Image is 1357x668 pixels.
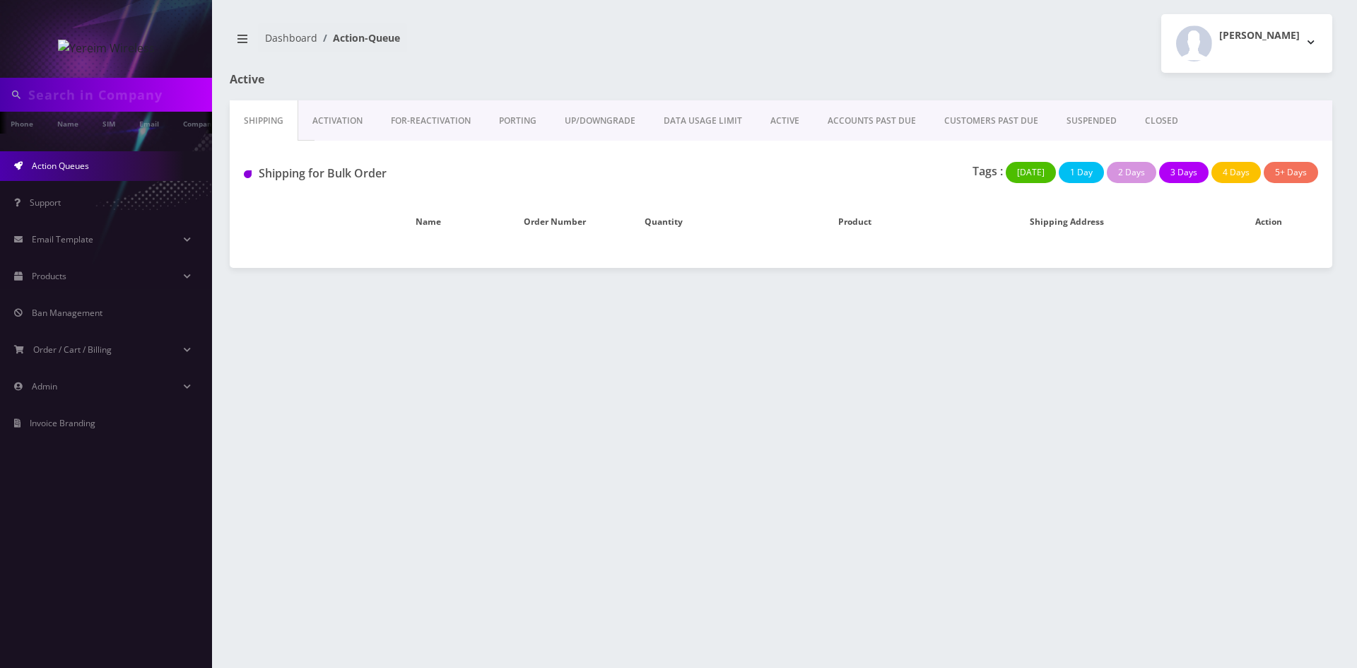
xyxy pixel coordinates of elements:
button: 4 Days [1211,162,1261,183]
input: Search in Company [28,81,208,108]
button: [DATE] [1006,162,1056,183]
a: Phone [4,112,40,134]
button: 3 Days [1159,162,1209,183]
button: 5+ Days [1264,162,1318,183]
a: UP/DOWNGRADE [551,100,650,141]
th: Shipping Address [929,201,1204,242]
span: Action Queues [32,160,89,172]
th: Order Number [517,201,638,242]
li: Action-Queue [317,30,400,45]
a: FOR-REActivation [377,100,485,141]
img: Shipping for Bulk Order [244,170,252,178]
span: Invoice Branding [30,417,95,429]
th: Action [1204,201,1332,242]
a: CLOSED [1131,100,1192,141]
span: Products [32,270,66,282]
a: Email [132,112,166,134]
th: Product [781,201,929,242]
a: Shipping [230,100,298,141]
a: Name [50,112,86,134]
p: Tags : [973,163,1003,180]
a: Dashboard [265,31,317,45]
h1: Active [230,73,583,86]
th: Quantity [638,201,781,242]
span: Admin [32,380,57,392]
a: CUSTOMERS PAST DUE [930,100,1052,141]
a: DATA USAGE LIMIT [650,100,756,141]
span: Order / Cart / Billing [33,344,112,356]
nav: breadcrumb [230,23,770,64]
a: Activation [298,100,377,141]
a: ACTIVE [756,100,813,141]
a: Company [176,112,223,134]
th: Name [340,201,517,242]
span: Ban Management [32,307,102,319]
button: 2 Days [1107,162,1156,183]
a: SUSPENDED [1052,100,1131,141]
a: ACCOUNTS PAST DUE [813,100,930,141]
span: Support [30,197,61,209]
button: [PERSON_NAME] [1161,14,1332,73]
a: SIM [95,112,122,134]
button: 1 Day [1059,162,1104,183]
h2: [PERSON_NAME] [1219,30,1300,42]
a: PORTING [485,100,551,141]
span: Email Template [32,233,93,245]
h1: Shipping for Bulk Order [244,167,588,180]
img: Yereim Wireless [58,40,155,57]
